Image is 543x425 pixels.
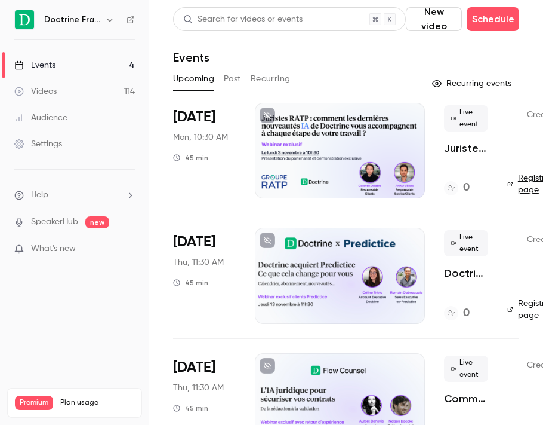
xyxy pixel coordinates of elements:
div: Audience [14,112,67,124]
span: What's new [31,243,76,255]
div: Search for videos or events [183,13,303,26]
span: Thu, 11:30 AM [173,256,224,268]
h4: 0 [463,180,470,196]
a: 0 [444,180,470,196]
span: [DATE] [173,233,215,252]
a: SpeakerHub [31,216,78,228]
img: Doctrine France [15,10,34,29]
div: Settings [14,138,62,150]
span: Live event [444,356,488,382]
div: Videos [14,85,57,97]
a: 0 [444,305,470,322]
a: Comment sécuriser vos contrats, de la rédaction à la validation. [444,392,488,406]
button: Upcoming [173,69,214,88]
div: Nov 13 Thu, 11:30 AM (Europe/Paris) [173,228,236,323]
div: 45 min [173,403,208,413]
button: Past [224,69,241,88]
h1: Events [173,50,209,65]
span: new [85,216,109,228]
span: Mon, 10:30 AM [173,132,228,143]
span: [DATE] [173,108,215,127]
span: Live event [444,105,488,132]
div: Events [14,59,55,71]
h6: Doctrine France [44,14,100,26]
button: Recurring [251,69,291,88]
span: Thu, 11:30 AM [173,382,224,394]
button: Schedule [467,7,519,31]
li: help-dropdown-opener [14,189,135,201]
span: Premium [15,396,53,410]
h4: 0 [463,305,470,322]
span: Live event [444,230,488,256]
div: 45 min [173,278,208,288]
iframe: Noticeable Trigger [121,244,135,255]
span: Help [31,189,48,201]
button: New video [406,7,462,31]
span: [DATE] [173,358,215,377]
button: Recurring events [427,74,519,93]
div: 45 min [173,153,208,163]
a: Doctrine & Predictice — ce que l’acquisition change pour vous - Session 2 [444,266,488,280]
div: Nov 3 Mon, 10:30 AM (Europe/Paris) [173,103,236,198]
a: Juristes RATP : comment les nouveautés IA de Doctrine vous accompagnent à chaque étape de votre t... [444,141,488,155]
span: Plan usage [60,398,134,408]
